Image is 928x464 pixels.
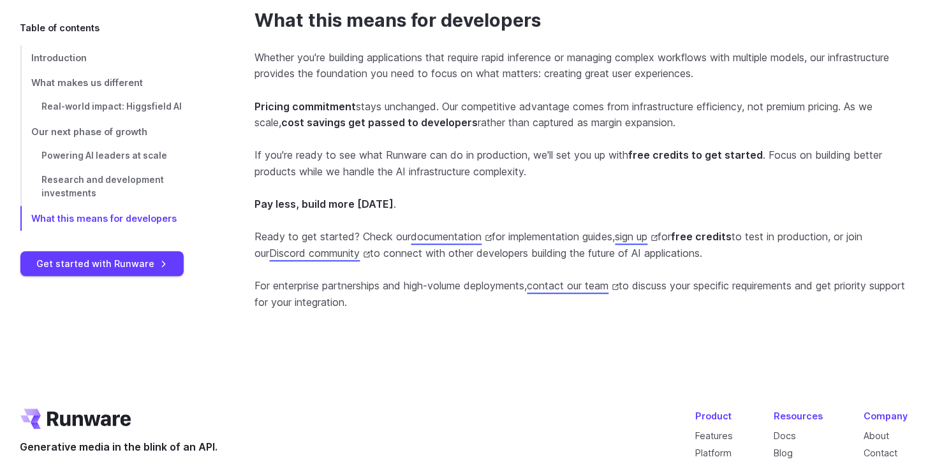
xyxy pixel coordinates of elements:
a: What this means for developers [20,206,214,231]
p: If you're ready to see what Runware can do in production, we'll set you up with . Focus on buildi... [255,147,908,180]
span: Table of contents [20,20,100,35]
a: Contact [864,447,898,458]
p: Ready to get started? Check our for implementation guides, for to test in production, or join our... [255,229,908,261]
p: Whether you're building applications that require rapid inference or managing complex workflows w... [255,50,908,82]
a: Our next phase of growth [20,119,214,144]
strong: Pricing commitment [255,100,357,113]
a: Docs [774,430,797,441]
strong: free credits [672,230,732,243]
a: Features [696,430,733,441]
a: Real-world impact: Higgsfield AI [20,95,214,119]
p: For enterprise partnerships and high-volume deployments, to discuss your specific requirements an... [255,278,908,310]
a: Introduction [20,45,214,70]
a: Blog [774,447,793,458]
span: Real-world impact: Higgsfield AI [42,101,182,112]
strong: free credits to get started [629,149,763,161]
span: What makes us different [32,77,144,88]
a: documentation [411,230,492,243]
a: Discord community [270,247,371,259]
a: sign up [615,230,658,243]
a: Research and development investments [20,168,214,207]
a: Get started with Runware [20,251,184,276]
a: About [864,430,890,441]
a: Go to / [20,409,131,429]
span: Introduction [32,52,87,63]
span: Powering AI leaders at scale [42,150,168,161]
span: Generative media in the blink of an API. [20,439,218,456]
p: stays unchanged. Our competitive advantage comes from infrastructure efficiency, not premium pric... [255,99,908,131]
strong: cost savings get passed to developers [282,116,478,129]
strong: Pay less, build more [DATE] [255,198,394,210]
span: Research and development investments [42,175,165,199]
a: Powering AI leaders at scale [20,144,214,168]
a: contact our team [527,279,619,292]
a: Platform [696,447,732,458]
div: Resources [774,409,823,423]
span: Our next phase of growth [32,126,148,137]
div: Product [696,409,733,423]
div: Company [864,409,908,423]
span: What this means for developers [32,213,177,224]
a: What this means for developers [255,10,541,32]
p: . [255,196,908,213]
a: What makes us different [20,70,214,95]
